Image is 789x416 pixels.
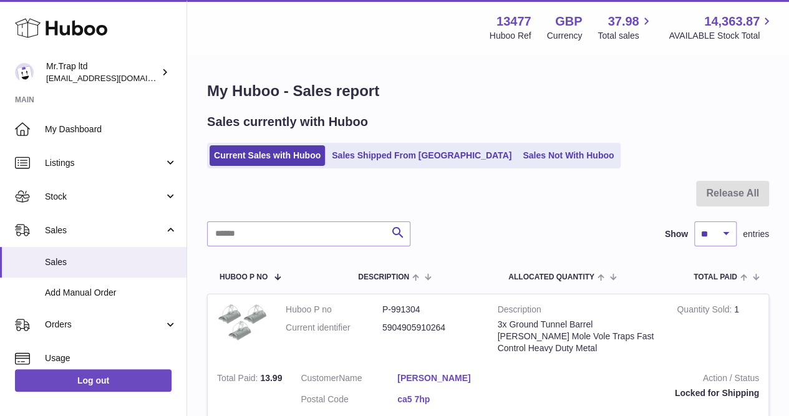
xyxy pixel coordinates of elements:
span: 37.98 [607,13,639,30]
a: Sales Not With Huboo [518,145,618,166]
div: Mr.Trap ltd [46,60,158,84]
span: My Dashboard [45,123,177,135]
a: Sales Shipped From [GEOGRAPHIC_DATA] [327,145,516,166]
h1: My Huboo - Sales report [207,81,769,101]
a: Log out [15,369,172,392]
dd: 5904905910264 [382,322,479,334]
span: AVAILABLE Stock Total [669,30,774,42]
div: 3x Ground Tunnel Barrel [PERSON_NAME] Mole Vole Traps Fast Control Heavy Duty Metal [498,319,659,354]
span: 13.99 [260,373,282,383]
img: office@grabacz.eu [15,63,34,82]
span: entries [743,228,769,240]
div: Currency [547,30,583,42]
strong: 13477 [496,13,531,30]
div: Locked for Shipping [513,387,759,399]
strong: Quantity Sold [677,304,734,317]
a: [PERSON_NAME] [397,372,494,384]
span: Total paid [694,273,737,281]
dt: Huboo P no [286,304,382,316]
strong: Total Paid [217,373,260,386]
a: 37.98 Total sales [598,13,653,42]
span: Total sales [598,30,653,42]
span: Sales [45,256,177,268]
span: Usage [45,352,177,364]
div: Huboo Ref [490,30,531,42]
span: Stock [45,191,164,203]
label: Show [665,228,688,240]
a: ca5 7hp [397,394,494,405]
dt: Name [301,372,397,387]
strong: Action / Status [513,372,759,387]
span: Orders [45,319,164,331]
strong: Description [498,304,659,319]
span: Description [358,273,409,281]
td: 1 [667,294,768,364]
span: Huboo P no [220,273,268,281]
span: 14,363.87 [704,13,760,30]
dt: Current identifier [286,322,382,334]
span: Customer [301,373,339,383]
img: $_57.JPG [217,304,267,341]
a: 14,363.87 AVAILABLE Stock Total [669,13,774,42]
span: Listings [45,157,164,169]
dt: Postal Code [301,394,397,409]
a: Current Sales with Huboo [210,145,325,166]
strong: GBP [555,13,582,30]
span: Sales [45,225,164,236]
span: ALLOCATED Quantity [508,273,594,281]
dd: P-991304 [382,304,479,316]
span: Add Manual Order [45,287,177,299]
span: [EMAIL_ADDRESS][DOMAIN_NAME] [46,73,183,83]
h2: Sales currently with Huboo [207,114,368,130]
